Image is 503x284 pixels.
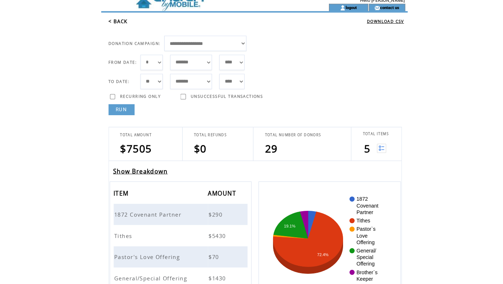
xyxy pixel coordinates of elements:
span: TOTAL AMOUNT [119,131,150,135]
text: 19.1% [281,221,292,225]
text: Special [352,251,369,257]
span: FROM DATE: [107,59,135,64]
span: Pastor's Love Offering [113,250,180,258]
img: account_icon.gif [336,5,342,11]
text: Pastor`s [352,224,371,229]
a: contact us [376,5,395,9]
span: $5430 [206,229,225,237]
span: $7505 [119,140,151,154]
a: AMOUNT [206,189,235,193]
span: General/Special Offering [113,271,187,279]
text: Partner [352,207,369,213]
span: UNSUCCESSFUL TRANSACTIONS [189,93,260,98]
span: RECURRING ONLY [119,93,159,98]
text: Covenant [352,200,374,206]
a: logout [342,5,353,9]
span: AMOUNT [206,185,235,199]
a: Tithes [113,229,133,236]
span: TOTAL ITEMS [359,130,384,134]
a: General/Special Offering [113,271,187,278]
span: $70 [206,250,218,258]
a: ITEM [112,189,129,193]
text: Offering [352,258,371,264]
span: ITEM [112,185,129,199]
text: Keeper [352,273,369,279]
span: TOTAL NUMBER OF DONORS [262,131,317,135]
a: Pastor's Love Offering [113,250,180,257]
text: Offering [352,237,371,242]
span: 29 [262,140,275,154]
span: 5 [360,140,366,154]
span: TO DATE: [107,78,128,83]
a: < BACK [107,18,126,24]
a: Show Breakdown [112,165,166,173]
span: TOTAL REFUNDS [192,131,224,135]
img: contact_us_icon.gif [370,5,376,11]
text: Brother`s [352,266,374,272]
text: General/ [352,245,372,251]
span: DONATION CAMPAIGN: [107,40,159,45]
img: View list [373,142,382,151]
span: $0 [192,140,205,154]
text: Love [352,230,364,236]
a: DOWNLOAD CSV [363,18,400,24]
text: Tithes [352,215,366,221]
span: Tithes [113,229,133,237]
span: 1872 Covenant Partner [113,208,181,216]
span: $290 [206,208,222,216]
a: RUN [107,103,133,114]
text: 72.4% [314,249,325,254]
span: $1430 [206,271,225,279]
text: 1872 [352,194,364,200]
a: 1872 Covenant Partner [113,208,181,215]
